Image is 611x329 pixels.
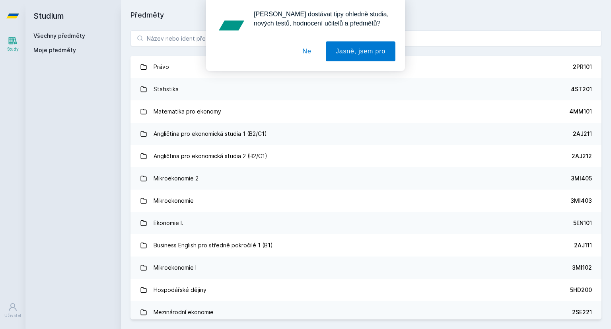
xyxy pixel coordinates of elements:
div: Mikroekonomie 2 [154,170,198,186]
div: Uživatel [4,313,21,319]
div: 4MM101 [569,108,592,116]
div: Mikroekonomie I [154,260,197,276]
a: Ekonomie I. 5EN101 [130,212,601,234]
div: Matematika pro ekonomy [154,104,221,119]
div: 3MI102 [572,264,592,272]
div: 2AJ111 [574,241,592,249]
div: 2AJ211 [573,130,592,138]
div: Mezinárodní ekonomie [154,304,214,320]
div: 5EN101 [573,219,592,227]
a: Mezinárodní ekonomie 2SE221 [130,301,601,323]
a: Uživatel [2,298,24,323]
div: Ekonomie I. [154,215,183,231]
a: Matematika pro ekonomy 4MM101 [130,100,601,123]
a: Mikroekonomie 2 3MI405 [130,167,601,190]
a: Angličtina pro ekonomická studia 2 (B2/C1) 2AJ212 [130,145,601,167]
button: Ne [293,41,321,61]
div: Mikroekonomie [154,193,194,209]
div: 3MI405 [571,174,592,182]
div: [PERSON_NAME] dostávat tipy ohledně studia, nových testů, hodnocení učitelů a předmětů? [247,10,395,28]
img: notification icon [216,10,247,41]
div: 2SE221 [572,308,592,316]
div: 5HD200 [570,286,592,294]
a: Mikroekonomie I 3MI102 [130,257,601,279]
div: Angličtina pro ekonomická studia 2 (B2/C1) [154,148,267,164]
a: Statistika 4ST201 [130,78,601,100]
a: Hospodářské dějiny 5HD200 [130,279,601,301]
a: Angličtina pro ekonomická studia 1 (B2/C1) 2AJ211 [130,123,601,145]
button: Jasně, jsem pro [326,41,395,61]
div: 3MI403 [570,197,592,205]
div: Business English pro středně pokročilé 1 (B1) [154,237,273,253]
a: Business English pro středně pokročilé 1 (B1) 2AJ111 [130,234,601,257]
div: Hospodářské dějiny [154,282,206,298]
div: 4ST201 [571,85,592,93]
div: 2AJ212 [572,152,592,160]
div: Angličtina pro ekonomická studia 1 (B2/C1) [154,126,267,142]
a: Mikroekonomie 3MI403 [130,190,601,212]
div: Statistika [154,81,179,97]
